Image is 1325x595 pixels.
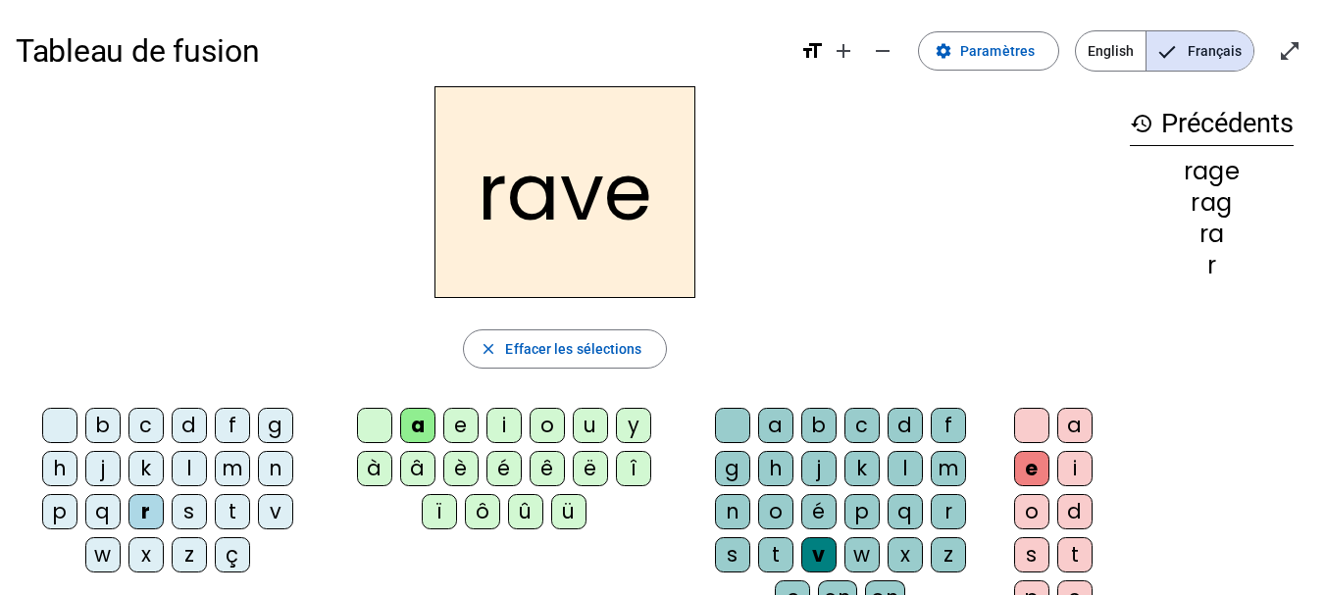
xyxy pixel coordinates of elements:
[1278,39,1301,63] mat-icon: open_in_full
[616,451,651,486] div: î
[505,337,641,361] span: Effacer les sélections
[508,494,543,529] div: û
[1130,254,1294,277] div: r
[863,31,902,71] button: Diminuer la taille de la police
[715,494,750,529] div: n
[1014,494,1049,529] div: o
[715,451,750,486] div: g
[801,494,837,529] div: é
[758,408,793,443] div: a
[871,39,894,63] mat-icon: remove
[1130,191,1294,215] div: rag
[16,20,785,82] h1: Tableau de fusion
[573,408,608,443] div: u
[215,494,250,529] div: t
[172,537,207,572] div: z
[888,494,923,529] div: q
[258,408,293,443] div: g
[172,408,207,443] div: d
[1147,31,1253,71] span: Français
[931,537,966,572] div: z
[172,494,207,529] div: s
[573,451,608,486] div: ë
[1014,537,1049,572] div: s
[1076,31,1146,71] span: English
[931,494,966,529] div: r
[1075,30,1254,72] mat-button-toggle-group: Language selection
[400,408,435,443] div: a
[400,451,435,486] div: â
[960,39,1035,63] span: Paramètres
[1130,160,1294,183] div: rage
[801,537,837,572] div: v
[715,537,750,572] div: s
[1270,31,1309,71] button: Entrer en plein écran
[443,408,479,443] div: e
[42,451,77,486] div: h
[931,408,966,443] div: f
[758,451,793,486] div: h
[258,451,293,486] div: n
[465,494,500,529] div: ô
[128,451,164,486] div: k
[215,537,250,572] div: ç
[935,42,952,60] mat-icon: settings
[844,408,880,443] div: c
[888,408,923,443] div: d
[1057,537,1093,572] div: t
[1057,451,1093,486] div: i
[551,494,586,529] div: ü
[85,494,121,529] div: q
[1014,451,1049,486] div: e
[258,494,293,529] div: v
[434,86,695,298] h2: rave
[824,31,863,71] button: Augmenter la taille de la police
[486,408,522,443] div: i
[85,451,121,486] div: j
[172,451,207,486] div: l
[530,451,565,486] div: ê
[215,408,250,443] div: f
[616,408,651,443] div: y
[480,340,497,358] mat-icon: close
[1130,102,1294,146] h3: Précédents
[42,494,77,529] div: p
[215,451,250,486] div: m
[888,537,923,572] div: x
[530,408,565,443] div: o
[800,39,824,63] mat-icon: format_size
[801,408,837,443] div: b
[85,537,121,572] div: w
[888,451,923,486] div: l
[128,408,164,443] div: c
[758,537,793,572] div: t
[443,451,479,486] div: è
[463,329,666,369] button: Effacer les sélections
[1130,223,1294,246] div: ra
[422,494,457,529] div: ï
[844,451,880,486] div: k
[844,494,880,529] div: p
[931,451,966,486] div: m
[128,537,164,572] div: x
[832,39,855,63] mat-icon: add
[486,451,522,486] div: é
[801,451,837,486] div: j
[357,451,392,486] div: à
[1057,494,1093,529] div: d
[1057,408,1093,443] div: a
[918,31,1059,71] button: Paramètres
[758,494,793,529] div: o
[128,494,164,529] div: r
[85,408,121,443] div: b
[1130,112,1153,135] mat-icon: history
[844,537,880,572] div: w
